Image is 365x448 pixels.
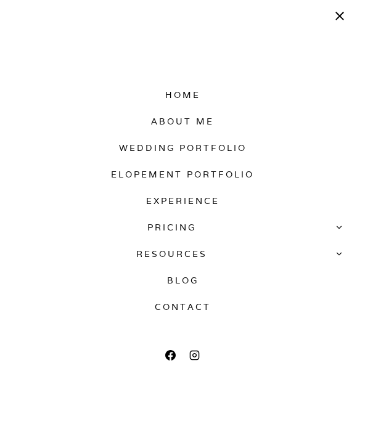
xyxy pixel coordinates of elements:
[16,188,350,214] a: Experience
[16,135,350,161] a: Wedding Portfolio
[16,82,350,320] nav: Primary Mobile Navigation
[184,345,205,366] a: Instagram
[16,294,350,320] a: Contact
[16,161,350,188] a: Elopement Portfolio
[16,214,328,240] a: PRICING
[160,345,181,366] a: Facebook
[16,82,350,108] a: Home
[16,267,350,294] a: Blog
[16,241,328,267] a: RESOURCES
[16,108,350,135] a: About Me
